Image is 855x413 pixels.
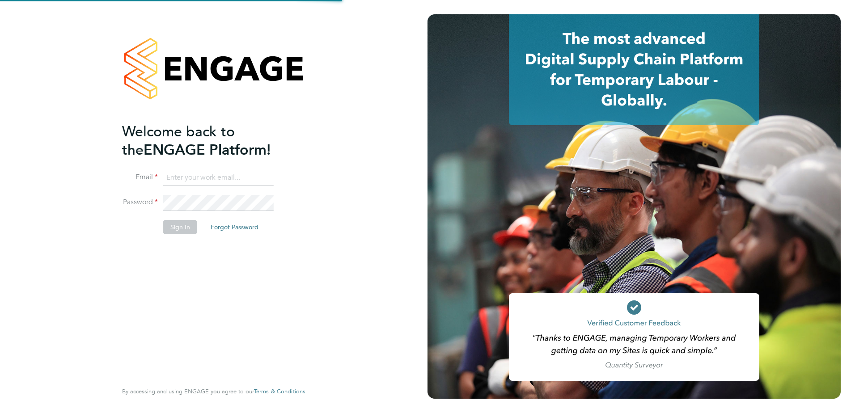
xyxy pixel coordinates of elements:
h2: ENGAGE Platform! [122,122,296,159]
button: Forgot Password [203,220,266,234]
input: Enter your work email... [163,170,274,186]
span: Welcome back to the [122,123,235,159]
a: Terms & Conditions [254,388,305,395]
button: Sign In [163,220,197,234]
label: Email [122,173,158,182]
span: By accessing and using ENGAGE you agree to our [122,388,305,395]
label: Password [122,198,158,207]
